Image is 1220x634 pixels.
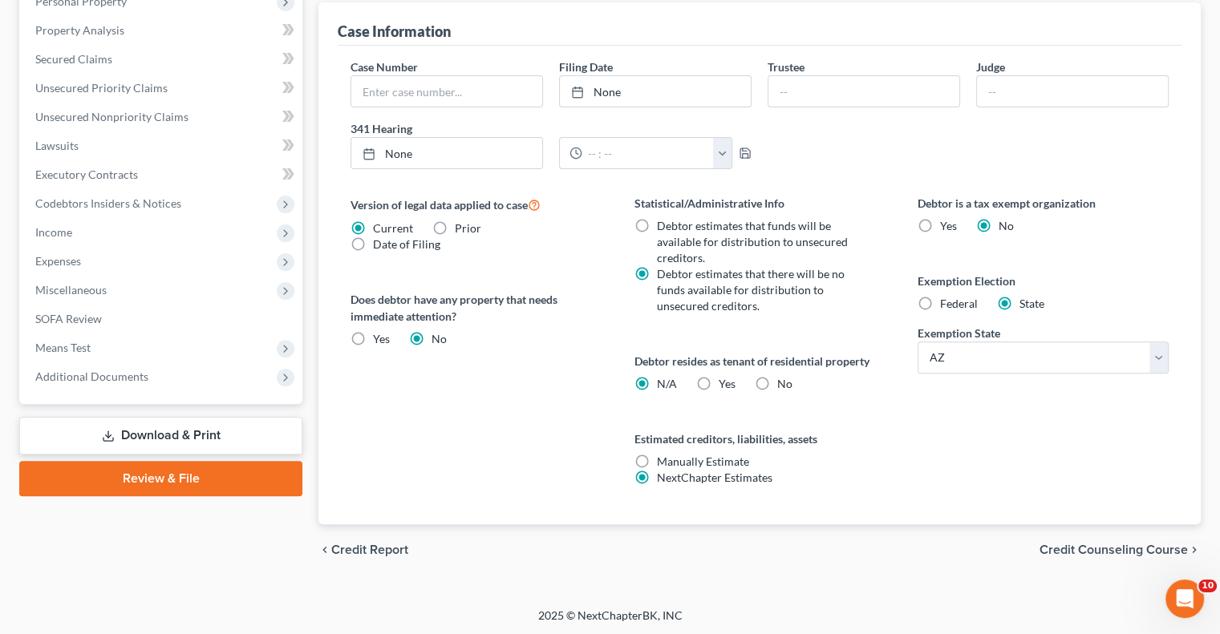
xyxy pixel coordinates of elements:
[373,221,413,235] span: Current
[35,23,124,37] span: Property Analysis
[918,325,1000,341] label: Exemption State
[373,237,440,251] span: Date of Filing
[35,254,81,268] span: Expenses
[318,543,331,556] i: chevron_left
[1040,543,1188,556] span: Credit Counseling Course
[342,120,760,137] label: 341 Hearing
[35,283,107,297] span: Miscellaneous
[634,195,886,212] label: Statistical/Administrative Info
[19,461,302,496] a: Review & File
[1165,579,1204,618] iframe: Intercom live chat
[559,59,613,75] label: Filing Date
[657,219,848,265] span: Debtor estimates that funds will be available for distribution to unsecured creditors.
[455,221,481,235] span: Prior
[940,219,957,232] span: Yes
[657,377,677,390] span: N/A
[35,110,188,123] span: Unsecured Nonpriority Claims
[22,160,302,189] a: Executory Contracts
[657,454,749,468] span: Manually Estimate
[768,59,805,75] label: Trustee
[19,417,302,454] a: Download & Print
[35,196,181,210] span: Codebtors Insiders & Notices
[768,76,959,107] input: --
[351,195,602,214] label: Version of legal data applied to case
[35,369,148,383] span: Additional Documents
[35,139,79,152] span: Lawsuits
[35,81,168,95] span: Unsecured Priority Claims
[634,430,886,447] label: Estimated creditors, liabilities, assets
[22,131,302,160] a: Lawsuits
[918,273,1169,289] label: Exemption Election
[1019,297,1044,310] span: State
[634,353,886,369] label: Debtor resides as tenant of residential property
[35,341,91,354] span: Means Test
[35,312,102,325] span: SOFA Review
[22,103,302,131] a: Unsecured Nonpriority Claims
[22,16,302,45] a: Property Analysis
[582,138,713,168] input: -- : --
[35,225,72,239] span: Income
[351,138,542,168] a: None
[338,22,451,41] div: Case Information
[351,59,418,75] label: Case Number
[432,332,447,345] span: No
[35,52,112,66] span: Secured Claims
[719,377,736,390] span: Yes
[331,543,408,556] span: Credit Report
[977,76,1168,107] input: --
[351,76,542,107] input: Enter case number...
[1198,579,1217,592] span: 10
[351,291,602,325] label: Does debtor have any property that needs immediate attention?
[1188,543,1201,556] i: chevron_right
[22,305,302,333] a: SOFA Review
[777,377,792,390] span: No
[657,470,772,484] span: NextChapter Estimates
[22,74,302,103] a: Unsecured Priority Claims
[976,59,1005,75] label: Judge
[918,195,1169,212] label: Debtor is a tax exempt organization
[35,168,138,181] span: Executory Contracts
[318,543,408,556] button: chevron_left Credit Report
[22,45,302,74] a: Secured Claims
[999,219,1014,232] span: No
[373,332,390,345] span: Yes
[940,297,978,310] span: Federal
[657,267,845,313] span: Debtor estimates that there will be no funds available for distribution to unsecured creditors.
[560,76,751,107] a: None
[1040,543,1201,556] button: Credit Counseling Course chevron_right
